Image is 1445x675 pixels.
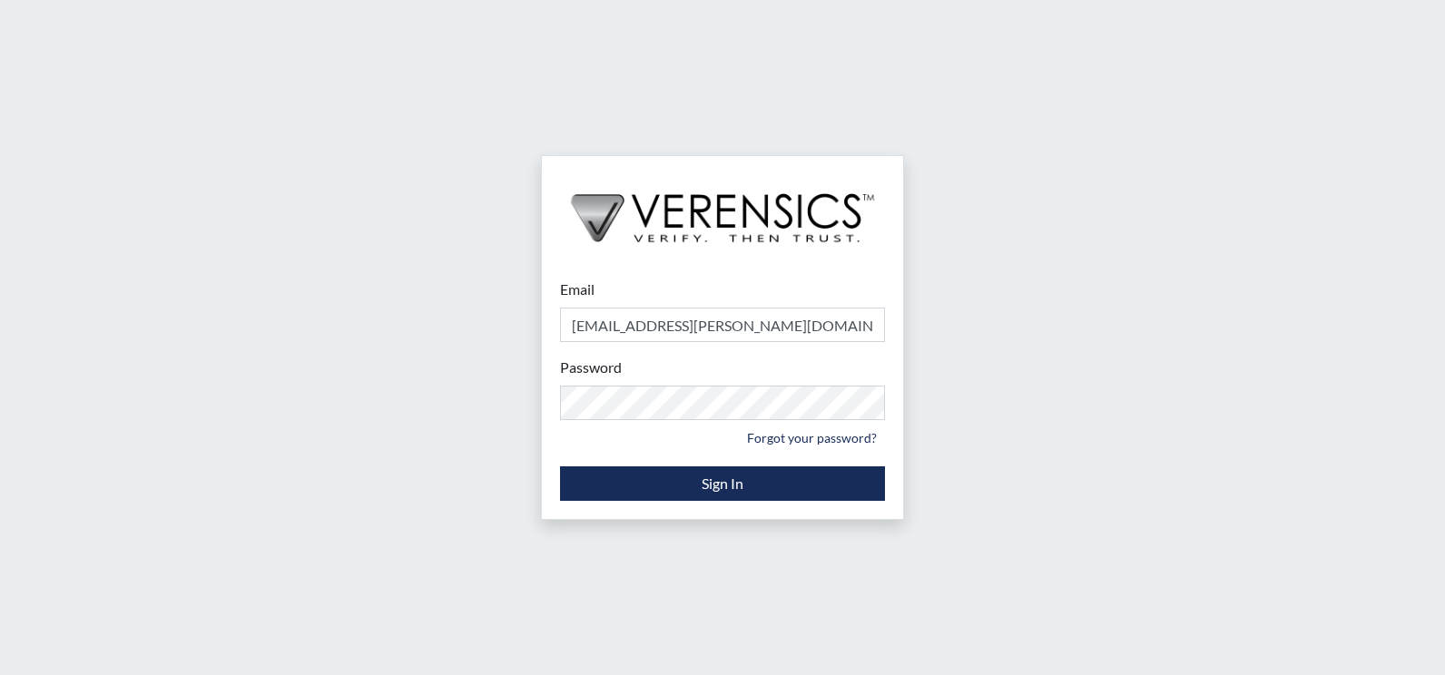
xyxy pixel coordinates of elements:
input: Email [560,308,885,342]
button: Sign In [560,466,885,501]
label: Email [560,279,595,300]
label: Password [560,357,622,378]
a: Forgot your password? [739,424,885,452]
img: logo-wide-black.2aad4157.png [542,156,903,261]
